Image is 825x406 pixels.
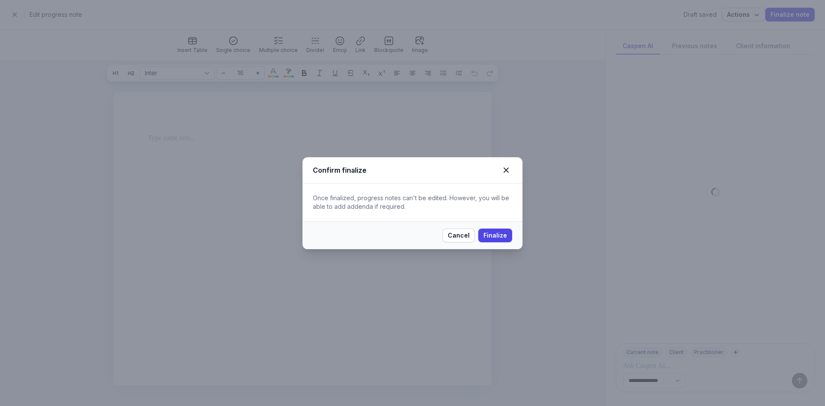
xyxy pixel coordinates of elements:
[448,230,470,241] span: Cancel
[483,230,507,241] span: Finalize
[313,194,512,211] p: Once finalized, progress notes can't be edited. However, you will be able to add addenda if requi...
[478,229,512,242] button: Finalize
[313,165,500,175] div: Confirm finalize
[443,229,475,242] button: Cancel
